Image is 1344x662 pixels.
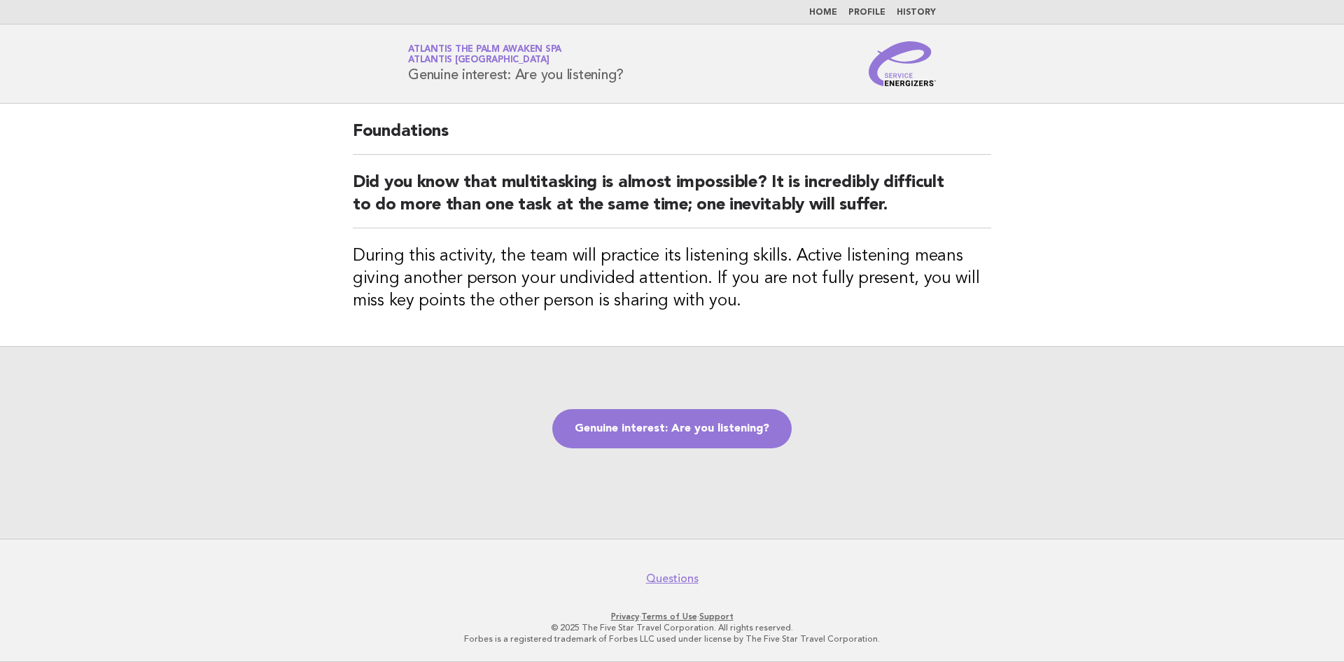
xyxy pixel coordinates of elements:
[244,622,1100,633] p: © 2025 The Five Star Travel Corporation. All rights reserved.
[611,612,639,621] a: Privacy
[244,611,1100,622] p: · ·
[641,612,697,621] a: Terms of Use
[646,572,699,586] a: Questions
[244,633,1100,644] p: Forbes is a registered trademark of Forbes LLC used under license by The Five Star Travel Corpora...
[408,46,624,82] h1: Genuine interest: Are you listening?
[552,409,792,448] a: Genuine interest: Are you listening?
[353,245,991,312] h3: During this activity, the team will practice its listening skills. Active listening means giving ...
[848,8,885,17] a: Profile
[353,172,991,228] h2: Did you know that multitasking is almost impossible? It is incredibly difficult to do more than o...
[699,612,734,621] a: Support
[809,8,837,17] a: Home
[897,8,936,17] a: History
[408,45,561,64] a: Atlantis The Palm Awaken SpaAtlantis [GEOGRAPHIC_DATA]
[869,41,936,86] img: Service Energizers
[408,56,549,65] span: Atlantis [GEOGRAPHIC_DATA]
[353,120,991,155] h2: Foundations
